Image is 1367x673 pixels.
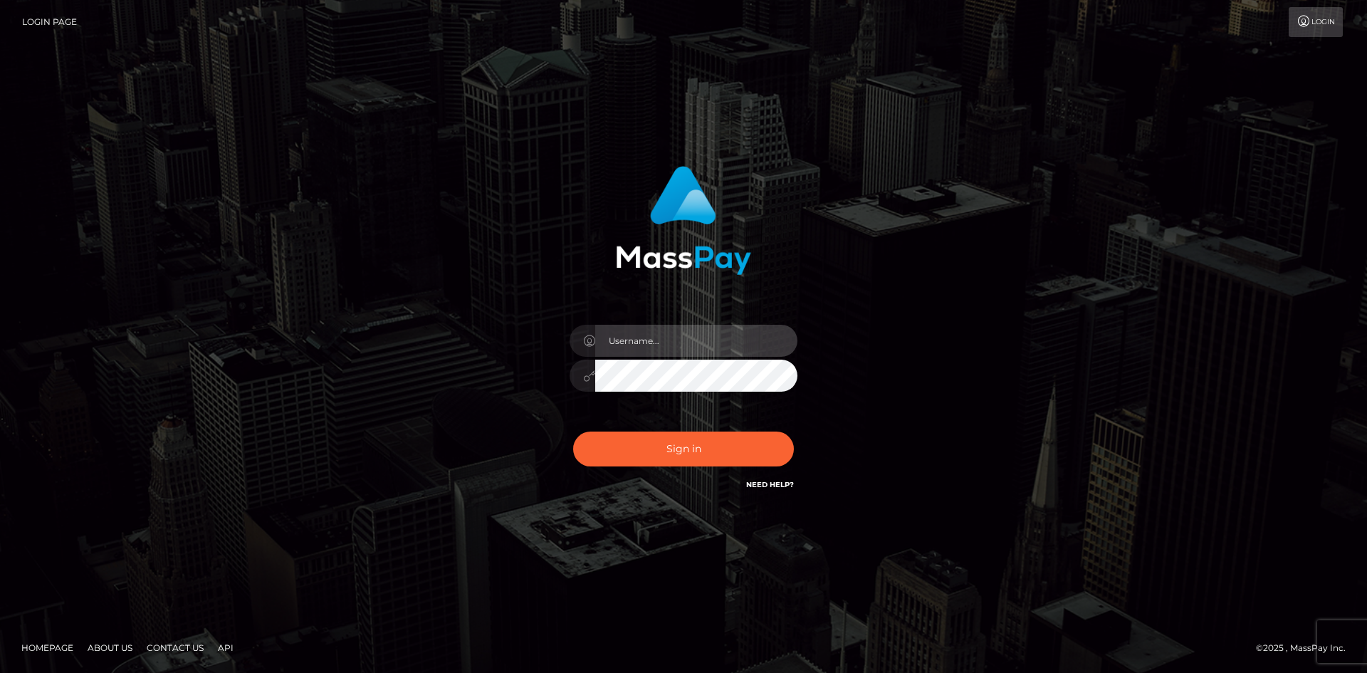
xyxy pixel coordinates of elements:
[616,166,751,275] img: MassPay Login
[746,480,794,489] a: Need Help?
[1289,7,1343,37] a: Login
[212,637,239,659] a: API
[16,637,79,659] a: Homepage
[1256,640,1356,656] div: © 2025 , MassPay Inc.
[82,637,138,659] a: About Us
[141,637,209,659] a: Contact Us
[573,432,794,466] button: Sign in
[22,7,77,37] a: Login Page
[595,325,797,357] input: Username...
